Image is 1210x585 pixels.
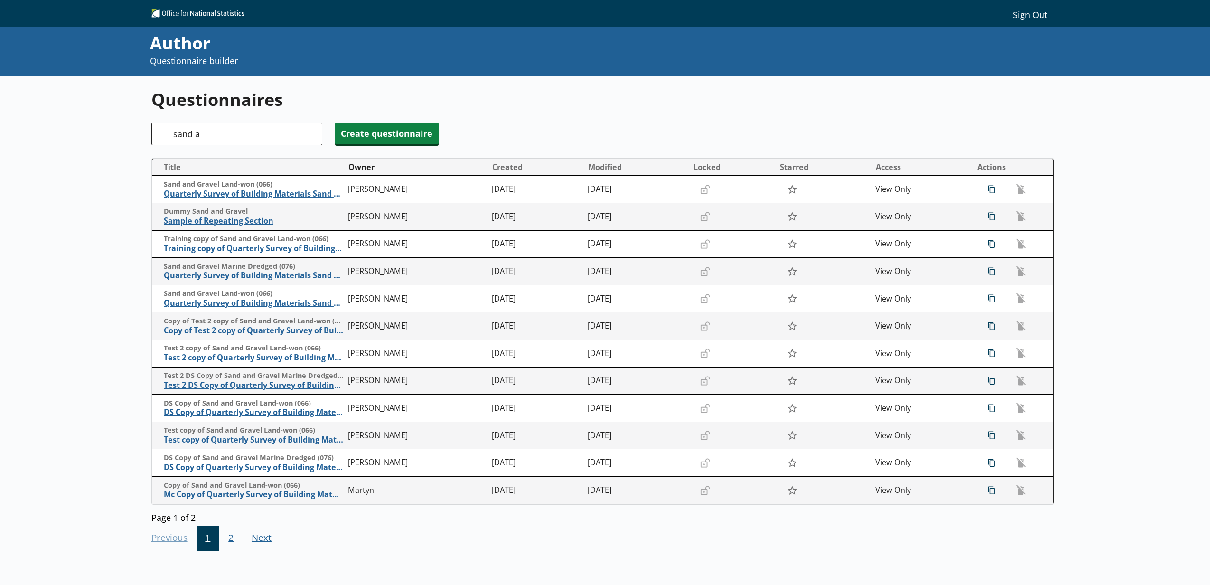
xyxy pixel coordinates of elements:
[782,317,802,335] button: Star
[872,367,967,395] td: View Only
[164,371,344,380] span: Test 2 DS Copy of Sand and Gravel Marine Dredged (076)
[164,353,344,363] span: Test 2 copy of Quarterly Survey of Building Materials Sand and Gravel (land-won)
[164,490,344,500] span: Mc Copy of Quarterly Survey of Building Materials Sand and Gravel (land-won)
[164,317,344,326] span: Copy of Test 2 copy of Sand and Gravel Land-won (066)
[584,176,689,203] td: [DATE]
[872,340,967,368] td: View Only
[335,123,439,144] button: Create questionnaire
[164,380,344,390] span: Test 2 DS Copy of Quarterly Survey of Building Materials Sand and Gravel (marine dredged)
[488,367,584,395] td: [DATE]
[584,367,689,395] td: [DATE]
[164,244,344,254] span: Training copy of Quarterly Survey of Building Materials Sand and Gravel (land-won)
[164,399,344,408] span: DS Copy of Sand and Gravel Land-won (066)
[243,526,281,551] button: Next
[164,326,344,336] span: Copy of Test 2 copy of Quarterly Survey of Building Materials Sand and Gravel (land-won)
[488,176,584,203] td: [DATE]
[156,160,344,175] button: Title
[164,298,344,308] span: Quarterly Survey of Building Materials Sand and Gravel (land-won)
[872,230,967,258] td: View Only
[584,340,689,368] td: [DATE]
[164,207,344,216] span: Dummy Sand and Gravel
[219,526,243,551] button: 2
[584,449,689,477] td: [DATE]
[782,481,802,499] button: Star
[782,180,802,198] button: Star
[488,203,584,231] td: [DATE]
[872,258,967,285] td: View Only
[150,31,818,55] div: Author
[872,176,967,203] td: View Only
[584,477,689,504] td: [DATE]
[197,526,220,551] button: 1
[151,509,1055,523] div: Page 1 of 2
[151,88,1055,111] h1: Questionnaires
[782,454,802,472] button: Star
[164,481,344,490] span: Copy of Sand and Gravel Land-won (066)
[344,340,488,368] td: [PERSON_NAME]
[344,203,488,231] td: [PERSON_NAME]
[164,262,344,271] span: Sand and Gravel Marine Dredged (076)
[488,258,584,285] td: [DATE]
[488,285,584,312] td: [DATE]
[776,160,871,175] button: Starred
[584,422,689,449] td: [DATE]
[1006,6,1055,22] button: Sign Out
[164,271,344,281] span: Quarterly Survey of Building Materials Sand and Gravel (marine dredged)
[584,285,689,312] td: [DATE]
[782,399,802,417] button: Star
[344,285,488,312] td: [PERSON_NAME]
[344,312,488,340] td: [PERSON_NAME]
[344,477,488,504] td: Martyn
[164,462,344,472] span: DS Copy of Quarterly Survey of Building Materials Sand and Gravel (marine dredged)
[344,367,488,395] td: [PERSON_NAME]
[782,235,802,253] button: Star
[344,422,488,449] td: [PERSON_NAME]
[872,312,967,340] td: View Only
[164,289,344,298] span: Sand and Gravel Land-won (066)
[584,312,689,340] td: [DATE]
[164,216,344,226] span: Sample of Repeating Section
[164,180,344,189] span: Sand and Gravel Land-won (066)
[344,449,488,477] td: [PERSON_NAME]
[584,395,689,422] td: [DATE]
[488,449,584,477] td: [DATE]
[488,422,584,449] td: [DATE]
[344,395,488,422] td: [PERSON_NAME]
[872,160,967,175] button: Access
[488,477,584,504] td: [DATE]
[150,55,818,67] p: Questionnaire builder
[872,449,967,477] td: View Only
[164,453,344,462] span: DS Copy of Sand and Gravel Marine Dredged (076)
[782,426,802,444] button: Star
[164,435,344,445] span: Test copy of Quarterly Survey of Building Materials Sand and Gravel (land-won)
[872,395,967,422] td: View Only
[584,160,689,175] button: Modified
[690,160,775,175] button: Locked
[872,203,967,231] td: View Only
[782,372,802,390] button: Star
[151,123,322,145] input: Search questionnaire titles
[488,312,584,340] td: [DATE]
[488,160,583,175] button: Created
[344,230,488,258] td: [PERSON_NAME]
[488,340,584,368] td: [DATE]
[967,159,1054,176] th: Actions
[584,230,689,258] td: [DATE]
[344,176,488,203] td: [PERSON_NAME]
[344,258,488,285] td: [PERSON_NAME]
[872,422,967,449] td: View Only
[584,258,689,285] td: [DATE]
[782,290,802,308] button: Star
[872,285,967,312] td: View Only
[488,395,584,422] td: [DATE]
[164,189,344,199] span: Quarterly Survey of Building Materials Sand and Gravel (land-won)
[782,208,802,226] button: Star
[164,407,344,417] span: DS Copy of Quarterly Survey of Building Materials Sand and Gravel (land-won)
[872,477,967,504] td: View Only
[782,344,802,362] button: Star
[164,426,344,435] span: Test copy of Sand and Gravel Land-won (066)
